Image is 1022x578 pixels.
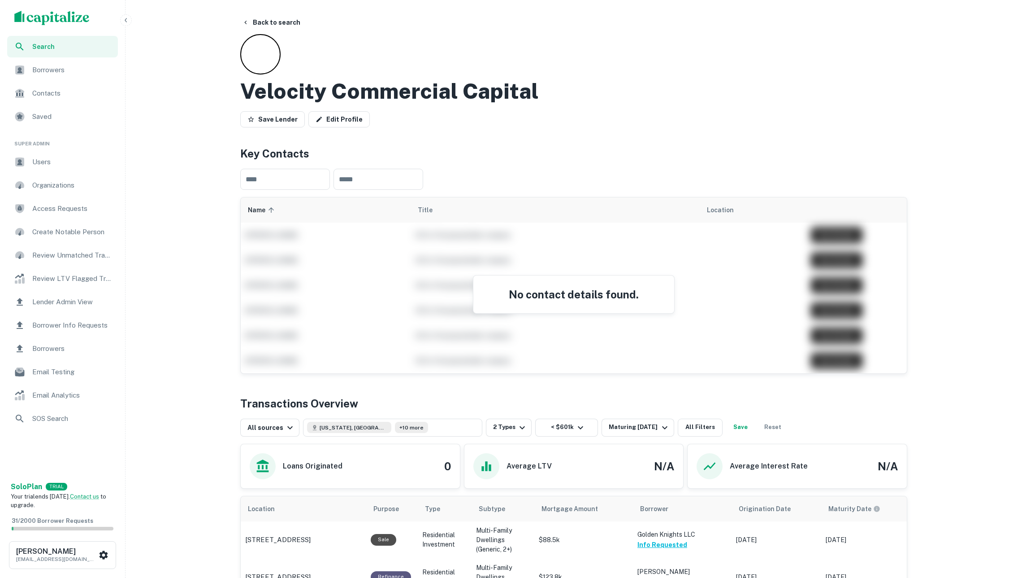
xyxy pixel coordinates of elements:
[240,111,305,127] button: Save Lender
[7,338,118,359] a: Borrowers
[726,419,755,437] button: Save your search to get updates of matches that match your search criteria.
[678,419,723,437] button: All Filters
[444,458,451,474] h4: 0
[238,14,304,31] button: Back to search
[16,548,97,555] h6: [PERSON_NAME]
[7,385,118,406] a: Email Analytics
[32,88,113,99] span: Contacts
[248,504,286,514] span: Location
[7,198,118,219] a: Access Requests
[32,390,113,401] span: Email Analytics
[609,422,670,433] div: Maturing [DATE]
[7,175,118,196] a: Organizations
[640,504,668,514] span: Borrower
[32,42,113,52] span: Search
[826,535,906,545] p: [DATE]
[654,458,674,474] h4: N/A
[507,461,552,472] h6: Average LTV
[32,367,113,377] span: Email Testing
[32,250,113,261] span: Review Unmatched Transactions
[7,268,118,289] a: Review LTV Flagged Transactions
[240,395,358,412] h4: Transactions Overview
[7,245,118,266] a: Review Unmatched Transactions
[371,534,396,545] div: Sale
[241,496,366,521] th: Location
[32,413,113,424] span: SOS Search
[70,493,99,500] a: Contact us
[7,83,118,104] a: Contacts
[247,422,295,433] div: All sources
[303,419,482,437] button: [US_STATE], [GEOGRAPHIC_DATA]+10 more
[977,506,1022,549] iframe: Chat Widget
[633,496,732,521] th: Borrower
[7,291,118,313] a: Lender Admin View
[534,496,633,521] th: Mortgage Amount
[7,315,118,336] a: Borrower Info Requests
[9,541,116,569] button: [PERSON_NAME][EMAIL_ADDRESS][DOMAIN_NAME]
[11,482,42,491] strong: Solo Plan
[7,59,118,81] div: Borrowers
[736,535,817,545] p: [DATE]
[245,534,311,545] p: [STREET_ADDRESS]
[12,517,93,524] span: 31 / 2000 Borrower Requests
[425,504,440,514] span: Type
[484,286,663,302] h4: No contact details found.
[878,458,898,474] h4: N/A
[486,419,532,437] button: 2 Types
[32,157,113,167] span: Users
[32,111,113,122] span: Saved
[32,343,113,354] span: Borrowers
[7,408,118,429] a: SOS Search
[11,493,106,509] span: Your trial ends [DATE]. to upgrade.
[637,539,687,550] button: Info Requested
[399,424,424,432] span: +10 more
[32,297,113,307] span: Lender Admin View
[7,129,118,151] li: Super Admin
[828,504,892,514] span: Maturity dates displayed may be estimated. Please contact the lender for the most accurate maturi...
[828,504,871,514] h6: Maturity Date
[283,461,342,472] h6: Loans Originated
[7,106,118,127] a: Saved
[16,555,97,563] p: [EMAIL_ADDRESS][DOMAIN_NAME]
[11,482,42,492] a: SoloPlan
[7,221,118,243] a: Create Notable Person
[245,534,362,545] a: [STREET_ADDRESS]
[637,567,727,577] p: [PERSON_NAME]
[32,180,113,191] span: Organizations
[602,419,674,437] button: Maturing [DATE]
[422,530,467,549] p: Residential Investment
[476,526,530,554] p: Multi-Family Dwellings (Generic, 2+)
[7,151,118,173] a: Users
[637,530,727,539] p: Golden Knights LLC
[32,273,113,284] span: Review LTV Flagged Transactions
[308,111,370,127] a: Edit Profile
[821,496,911,521] th: Maturity dates displayed may be estimated. Please contact the lender for the most accurate maturi...
[758,419,787,437] button: Reset
[241,197,907,373] div: scrollable content
[472,496,534,521] th: Subtype
[730,461,808,472] h6: Average Interest Rate
[373,504,411,514] span: Purpose
[732,496,821,521] th: Origination Date
[320,424,387,432] span: [US_STATE], [GEOGRAPHIC_DATA]
[7,36,118,57] a: Search
[366,496,418,521] th: Purpose
[240,145,907,162] h4: Key Contacts
[828,504,880,514] div: Maturity dates displayed may be estimated. Please contact the lender for the most accurate maturi...
[541,504,610,514] span: Mortgage Amount
[7,361,118,383] a: Email Testing
[418,496,472,521] th: Type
